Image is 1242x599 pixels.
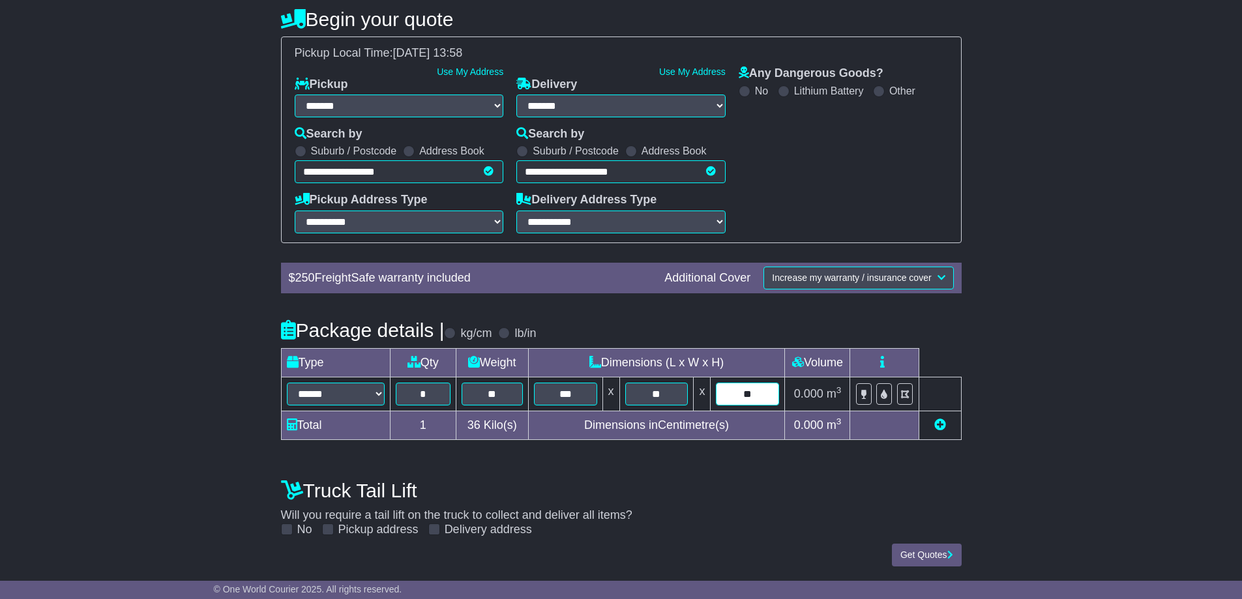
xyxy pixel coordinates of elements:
[934,418,946,431] a: Add new item
[437,66,503,77] a: Use My Address
[281,319,445,341] h4: Package details |
[889,85,915,97] label: Other
[288,46,954,61] div: Pickup Local Time:
[456,411,528,439] td: Kilo(s)
[311,145,397,157] label: Suburb / Postcode
[794,418,823,431] span: 0.000
[274,473,968,537] div: Will you require a tail lift on the truck to collect and deliver all items?
[658,271,757,285] div: Additional Cover
[295,78,348,92] label: Pickup
[516,193,657,207] label: Delivery Address Type
[602,377,619,411] td: x
[467,418,481,431] span: 36
[460,327,492,341] label: kg/cm
[892,544,962,566] button: Get Quotes
[763,267,953,289] button: Increase my warranty / insurance cover
[836,416,842,426] sup: 3
[281,480,962,501] h4: Truck Tail Lift
[281,411,390,439] td: Total
[772,272,931,283] span: Increase my warranty / insurance cover
[827,387,842,400] span: m
[338,523,419,537] label: Pickup address
[794,85,864,97] label: Lithium Battery
[528,348,785,377] td: Dimensions (L x W x H)
[516,78,577,92] label: Delivery
[281,348,390,377] td: Type
[456,348,528,377] td: Weight
[445,523,532,537] label: Delivery address
[528,411,785,439] td: Dimensions in Centimetre(s)
[755,85,768,97] label: No
[295,271,315,284] span: 250
[390,411,456,439] td: 1
[390,348,456,377] td: Qty
[785,348,850,377] td: Volume
[214,584,402,594] span: © One World Courier 2025. All rights reserved.
[739,66,883,81] label: Any Dangerous Goods?
[281,8,962,30] h4: Begin your quote
[297,523,312,537] label: No
[282,271,658,285] div: $ FreightSafe warranty included
[533,145,619,157] label: Suburb / Postcode
[642,145,707,157] label: Address Book
[514,327,536,341] label: lb/in
[295,127,362,141] label: Search by
[295,193,428,207] label: Pickup Address Type
[419,145,484,157] label: Address Book
[659,66,726,77] a: Use My Address
[516,127,584,141] label: Search by
[694,377,711,411] td: x
[393,46,463,59] span: [DATE] 13:58
[836,385,842,395] sup: 3
[827,418,842,431] span: m
[794,387,823,400] span: 0.000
